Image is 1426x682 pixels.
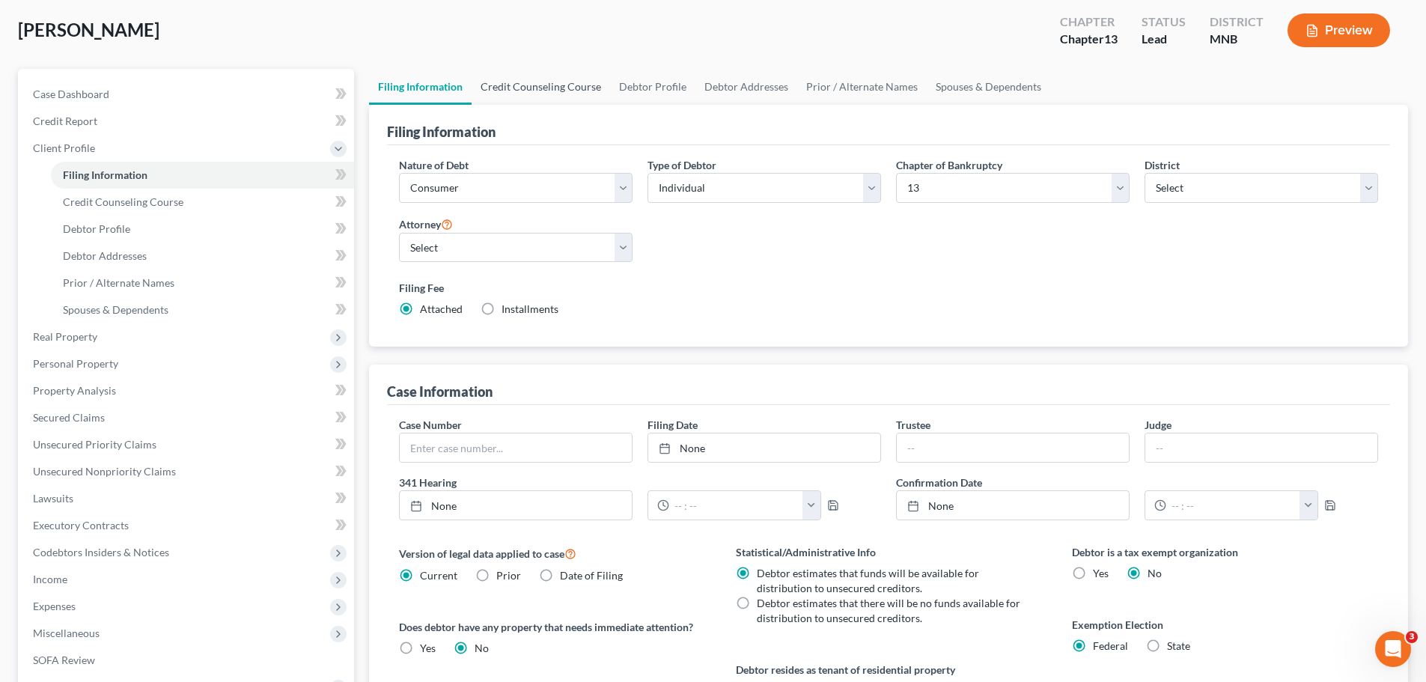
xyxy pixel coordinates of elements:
[63,222,130,235] span: Debtor Profile
[1406,631,1418,643] span: 3
[610,69,695,105] a: Debtor Profile
[1145,157,1180,173] label: District
[51,216,354,243] a: Debtor Profile
[736,662,1042,678] label: Debtor resides as tenant of residential property
[1166,491,1300,520] input: -- : --
[391,475,889,490] label: 341 Hearing
[51,189,354,216] a: Credit Counseling Course
[63,168,147,181] span: Filing Information
[63,303,168,316] span: Spouses & Dependents
[1148,567,1162,579] span: No
[33,519,129,532] span: Executory Contracts
[63,249,147,262] span: Debtor Addresses
[33,115,97,127] span: Credit Report
[1142,31,1186,48] div: Lead
[1093,567,1109,579] span: Yes
[927,69,1050,105] a: Spouses & Dependents
[21,512,354,539] a: Executory Contracts
[896,417,930,433] label: Trustee
[1060,31,1118,48] div: Chapter
[387,123,496,141] div: Filing Information
[897,491,1129,520] a: None
[21,404,354,431] a: Secured Claims
[51,270,354,296] a: Prior / Alternate Names
[387,383,493,401] div: Case Information
[399,619,705,635] label: Does debtor have any property that needs immediate attention?
[648,433,880,462] a: None
[475,642,489,654] span: No
[399,417,462,433] label: Case Number
[1072,617,1378,633] label: Exemption Election
[21,81,354,108] a: Case Dashboard
[21,458,354,485] a: Unsecured Nonpriority Claims
[399,544,705,562] label: Version of legal data applied to case
[1060,13,1118,31] div: Chapter
[21,108,354,135] a: Credit Report
[648,157,716,173] label: Type of Debtor
[33,438,156,451] span: Unsecured Priority Claims
[21,431,354,458] a: Unsecured Priority Claims
[1288,13,1390,47] button: Preview
[757,567,979,594] span: Debtor estimates that funds will be available for distribution to unsecured creditors.
[896,157,1002,173] label: Chapter of Bankruptcy
[33,573,67,585] span: Income
[1093,639,1128,652] span: Federal
[33,465,176,478] span: Unsecured Nonpriority Claims
[33,357,118,370] span: Personal Property
[736,544,1042,560] label: Statistical/Administrative Info
[51,162,354,189] a: Filing Information
[33,654,95,666] span: SOFA Review
[420,642,436,654] span: Yes
[1104,31,1118,46] span: 13
[889,475,1386,490] label: Confirmation Date
[399,157,469,173] label: Nature of Debt
[502,302,558,315] span: Installments
[51,296,354,323] a: Spouses & Dependents
[472,69,610,105] a: Credit Counseling Course
[496,569,521,582] span: Prior
[1072,544,1378,560] label: Debtor is a tax exempt organization
[33,88,109,100] span: Case Dashboard
[1210,31,1264,48] div: MNB
[369,69,472,105] a: Filing Information
[757,597,1020,624] span: Debtor estimates that there will be no funds available for distribution to unsecured creditors.
[420,569,457,582] span: Current
[400,433,632,462] input: Enter case number...
[33,411,105,424] span: Secured Claims
[669,491,803,520] input: -- : --
[399,215,453,233] label: Attorney
[1375,631,1411,667] iframe: Intercom live chat
[63,195,183,208] span: Credit Counseling Course
[33,330,97,343] span: Real Property
[33,141,95,154] span: Client Profile
[18,19,159,40] span: [PERSON_NAME]
[400,491,632,520] a: None
[63,276,174,289] span: Prior / Alternate Names
[1142,13,1186,31] div: Status
[33,492,73,505] span: Lawsuits
[51,243,354,270] a: Debtor Addresses
[695,69,797,105] a: Debtor Addresses
[399,280,1378,296] label: Filing Fee
[21,377,354,404] a: Property Analysis
[33,546,169,558] span: Codebtors Insiders & Notices
[33,600,76,612] span: Expenses
[1145,417,1171,433] label: Judge
[797,69,927,105] a: Prior / Alternate Names
[21,647,354,674] a: SOFA Review
[33,384,116,397] span: Property Analysis
[648,417,698,433] label: Filing Date
[420,302,463,315] span: Attached
[1167,639,1190,652] span: State
[21,485,354,512] a: Lawsuits
[560,569,623,582] span: Date of Filing
[33,627,100,639] span: Miscellaneous
[1210,13,1264,31] div: District
[1145,433,1377,462] input: --
[897,433,1129,462] input: --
